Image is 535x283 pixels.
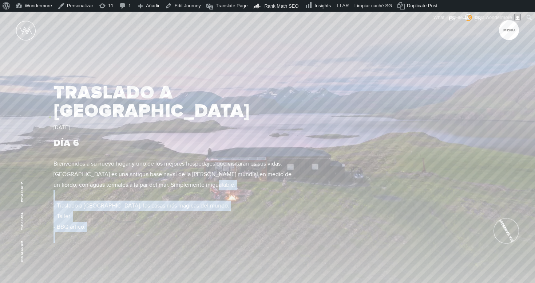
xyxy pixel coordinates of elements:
div: What The File [430,12,472,23]
p: Bienvenidos a su nuevo hogar y uno de los mejores hospedajes que visitaran es sus vidas. [GEOGRAP... [53,159,294,243]
a: ¡Reservá Ya! [489,213,524,248]
h3: DÍA 6 [53,139,294,148]
span: Insights [314,3,331,8]
h2: TRASLADO A [GEOGRAPHIC_DATA] [53,84,294,120]
a: Instagram [20,240,24,262]
span: [DATE] [53,124,70,131]
span: Rank Math SEO [264,3,298,9]
img: Logo [16,21,36,40]
a: Hola, [472,12,524,23]
a: Youtube [20,212,24,230]
span: Menu [503,28,515,32]
span: wondermore [486,15,512,20]
a: WhatsApp [20,182,24,202]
